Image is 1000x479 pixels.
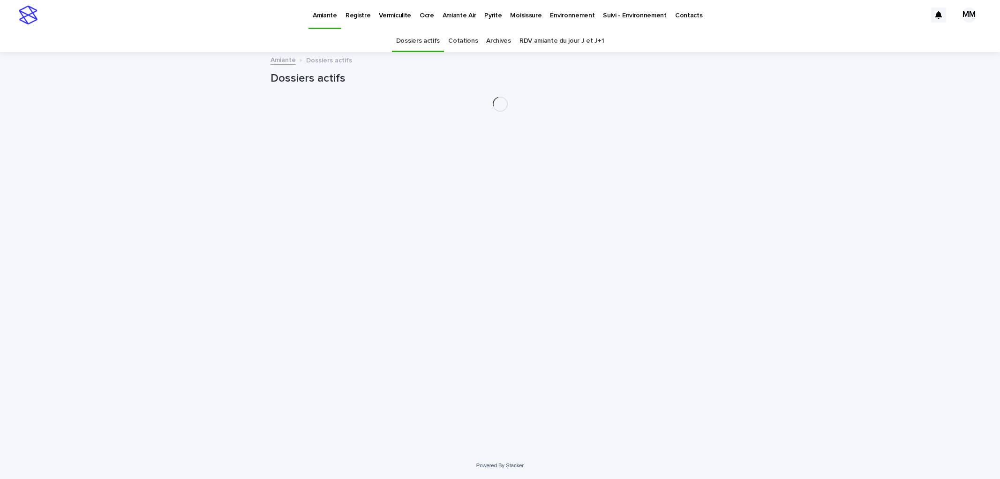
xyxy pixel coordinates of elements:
[19,6,38,24] img: stacker-logo-s-only.png
[486,30,511,52] a: Archives
[396,30,440,52] a: Dossiers actifs
[306,54,352,65] p: Dossiers actifs
[271,54,296,65] a: Amiante
[962,8,977,23] div: MM
[271,72,730,85] h1: Dossiers actifs
[448,30,478,52] a: Cotations
[476,463,524,468] a: Powered By Stacker
[519,30,604,52] a: RDV amiante du jour J et J+1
